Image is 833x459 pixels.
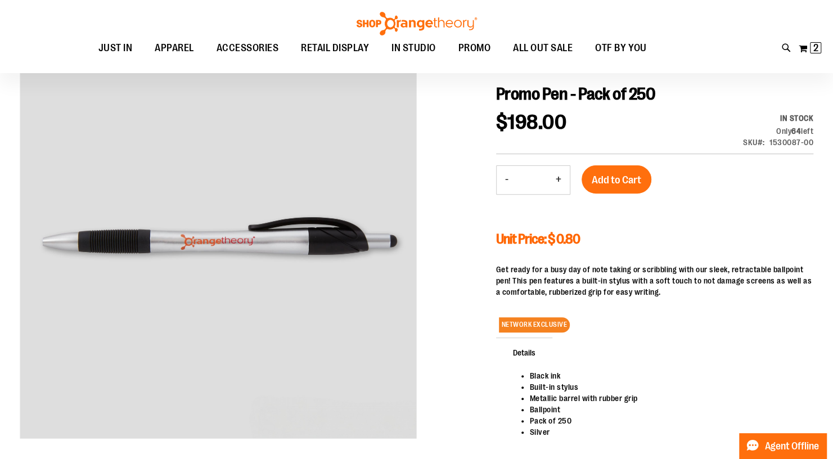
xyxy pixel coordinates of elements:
div: Availability [743,112,813,124]
img: Shop Orangetheory [355,12,479,35]
span: $198.00 [496,111,567,134]
span: IN STUDIO [391,35,436,61]
div: 1530087-00 [769,137,813,148]
li: Pack of 250 [530,415,802,426]
span: OTF BY YOU [595,35,646,61]
img: Main for Promo Pen - Pack of 250 [20,42,416,438]
span: 2 [813,42,818,53]
span: Add to Cart [592,174,641,186]
strong: SKU [743,138,765,147]
strong: 64 [791,127,801,136]
button: Agent Offline [739,433,826,459]
span: NETWORK EXCLUSIVE [499,317,570,332]
li: Metallic barrel with rubber grip [530,393,802,404]
span: PROMO [458,35,491,61]
span: JUST IN [98,35,133,61]
span: Agent Offline [765,441,819,452]
span: Promo Pen - Pack of 250 [496,84,656,103]
button: Increase product quantity [547,166,570,194]
span: ALL OUT SALE [513,35,573,61]
span: APPAREL [155,35,194,61]
li: Ballpoint [530,404,802,415]
div: Get ready for a busy day of note taking or scribbling with our sleek, retractable ballpoint pen! ... [496,230,813,298]
li: Silver [530,426,802,438]
input: Product quantity [517,166,547,193]
li: Built-in stylus [530,381,802,393]
span: Details [496,337,552,367]
span: Unit Price: $ 0.80 [496,231,580,247]
div: Only 64 left [743,125,813,137]
span: RETAIL DISPLAY [301,35,369,61]
div: Main for Promo Pen - Pack of 250 [20,44,416,440]
button: Add to Cart [582,165,651,193]
div: carousel [20,44,417,440]
li: Black ink [530,370,802,381]
span: In stock [780,114,813,123]
span: ACCESSORIES [217,35,279,61]
button: Decrease product quantity [497,166,517,194]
